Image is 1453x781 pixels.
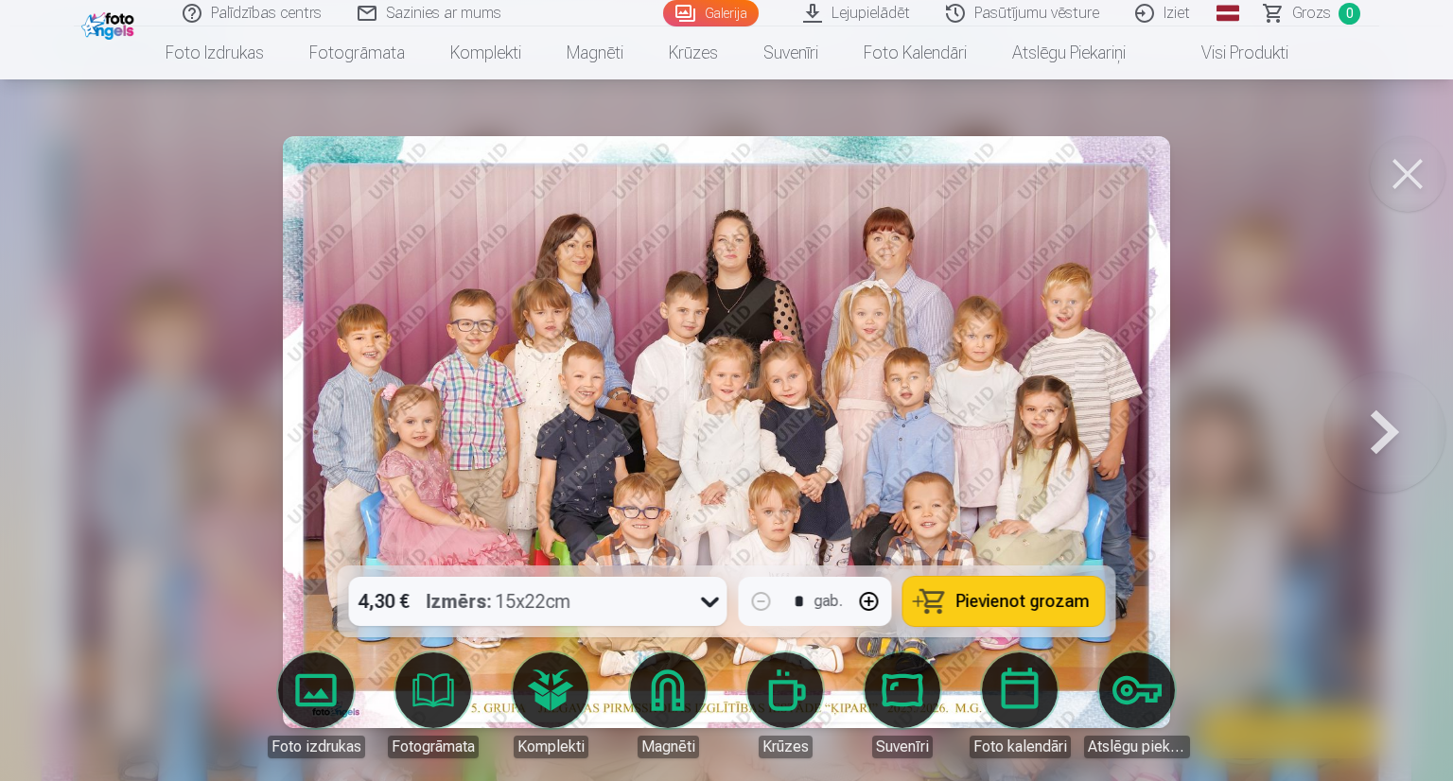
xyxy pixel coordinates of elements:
a: Atslēgu piekariņi [1084,652,1190,758]
a: Magnēti [544,26,646,79]
a: Krūzes [732,652,838,758]
span: Pievienot grozam [956,593,1090,610]
strong: Izmērs : [427,588,492,615]
a: Foto izdrukas [263,652,369,758]
img: /fa1 [81,8,139,40]
div: Fotogrāmata [388,736,479,758]
a: Magnēti [615,652,721,758]
div: Foto kalendāri [970,736,1071,758]
button: Pievienot grozam [903,577,1105,626]
a: Krūzes [646,26,741,79]
a: Suvenīri [849,652,955,758]
div: 15x22cm [427,577,571,626]
div: Foto izdrukas [268,736,365,758]
a: Suvenīri [741,26,841,79]
a: Komplekti [498,652,604,758]
a: Foto kalendāri [967,652,1073,758]
span: 0 [1339,3,1360,25]
a: Foto kalendāri [841,26,989,79]
div: Atslēgu piekariņi [1084,736,1190,758]
div: Komplekti [514,736,588,758]
span: Grozs [1292,2,1331,25]
a: Fotogrāmata [287,26,428,79]
div: Suvenīri [872,736,933,758]
div: 4,30 € [349,577,419,626]
a: Komplekti [428,26,544,79]
a: Visi produkti [1148,26,1311,79]
div: Magnēti [638,736,699,758]
div: Krūzes [759,736,813,758]
a: Fotogrāmata [380,652,486,758]
a: Atslēgu piekariņi [989,26,1148,79]
div: gab. [814,590,843,613]
a: Foto izdrukas [143,26,287,79]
